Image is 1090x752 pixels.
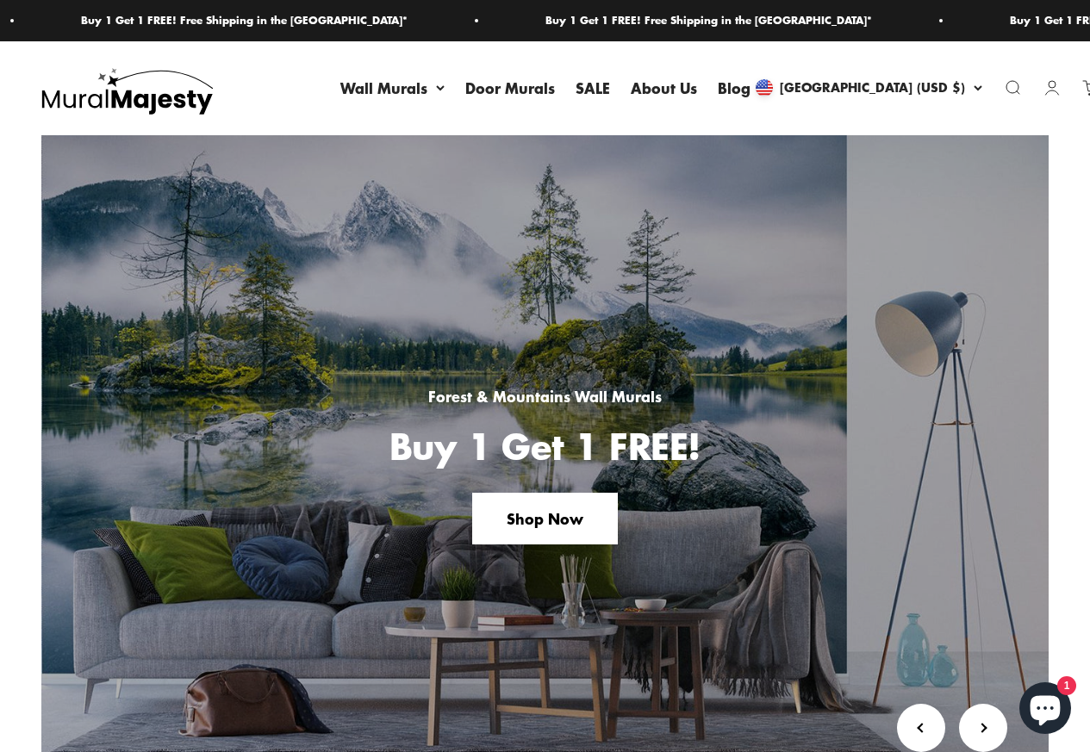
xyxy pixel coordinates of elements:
[631,77,697,98] a: About Us
[465,77,555,98] a: Door Murals
[576,77,610,98] a: SALE
[718,77,751,98] a: Blog
[389,427,701,465] p: Buy 1 Get 1 FREE!
[472,493,618,544] a: Shop Now
[340,77,445,99] summary: Wall Murals
[756,79,982,98] button: [GEOGRAPHIC_DATA] (USD $)
[375,12,701,29] p: Buy 1 Get 1 FREE! Free Shipping in the [GEOGRAPHIC_DATA]*
[389,385,701,407] p: Forest & Mountains Wall Murals
[780,79,965,98] span: [GEOGRAPHIC_DATA] (USD $)
[1014,682,1076,738] inbox-online-store-chat: Shopify online store chat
